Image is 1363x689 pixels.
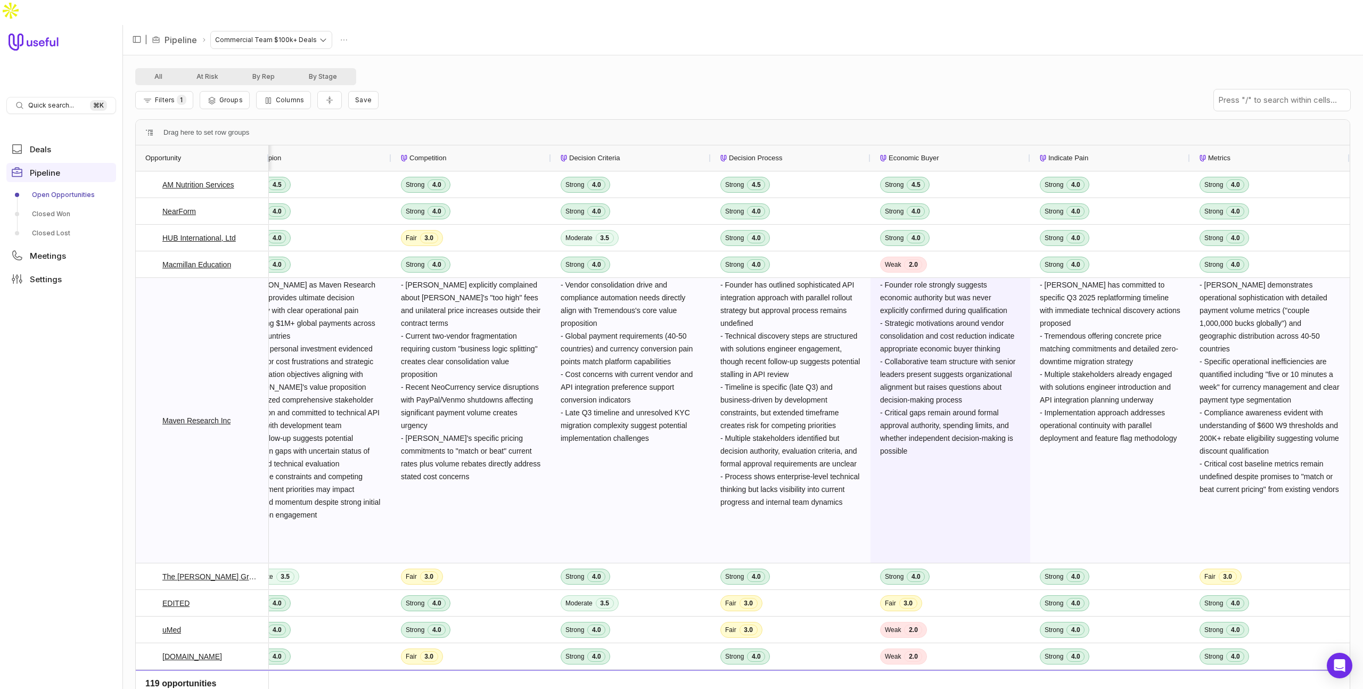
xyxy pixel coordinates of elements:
span: - [PERSON_NAME] has committed to specific Q3 2025 replatforming timeline with immediate technical... [1040,281,1183,442]
span: 4.0 [268,598,286,609]
span: Fair [725,599,736,608]
span: Strong [725,572,744,581]
span: Meetings [30,252,66,260]
a: NearForm [162,205,196,218]
a: Macmillan Education [162,258,231,271]
input: Press "/" to search within cells... [1214,89,1350,111]
span: Moderate [565,234,593,242]
span: 2.0 [904,678,922,688]
a: [DOMAIN_NAME] [162,650,222,663]
a: Maven Research Inc [162,414,231,427]
span: 4.0 [747,233,765,243]
span: Strong [1045,599,1063,608]
span: - Vendor consolidation drive and compliance automation needs directly align with Tremendous's cor... [561,281,695,442]
span: Deals [30,145,51,153]
span: 4.0 [587,651,605,662]
span: Strong [1204,652,1223,661]
span: - Founder role strongly suggests economic authority but was never explicitly confirmed during qua... [880,281,1017,455]
button: Filter Pipeline [135,91,193,109]
span: 4.0 [268,233,286,243]
span: Strong [1045,181,1063,189]
span: Strong [1204,207,1223,216]
span: Strong [885,572,904,581]
div: Indicate Pain [1040,145,1180,171]
span: Strong [1045,260,1063,269]
button: By Rep [235,70,292,83]
span: Strong [1204,679,1223,687]
span: Strong [1045,679,1063,687]
a: Closed Lost [6,225,116,242]
div: Open Intercom Messenger [1327,653,1352,678]
span: Competition [409,152,446,165]
span: 4.0 [428,625,446,635]
a: The [PERSON_NAME] Group [162,570,259,583]
span: 4.0 [1226,233,1244,243]
a: EDITED [162,597,190,610]
span: 3.0 [740,625,758,635]
span: Decision Process [729,152,782,165]
span: 3.0 [420,571,438,582]
span: 4.0 [1226,625,1244,635]
button: By Stage [292,70,354,83]
span: Strong [565,626,584,634]
div: Decision Criteria [561,145,701,171]
span: 4.0 [428,179,446,190]
span: Strong [565,679,584,687]
span: Columns [276,96,304,104]
span: 4.0 [1066,206,1085,217]
kbd: ⌘ K [90,100,107,111]
span: Fair [725,626,736,634]
span: 4.0 [1066,179,1085,190]
span: 4.0 [1226,598,1244,609]
span: 4.0 [747,259,765,270]
span: Strong [885,234,904,242]
span: 4.0 [1066,598,1085,609]
button: At Risk [179,70,235,83]
span: 4.0 [268,206,286,217]
span: - Founder has outlined sophisticated API integration approach with parallel rollout strategy but ... [720,281,862,506]
span: 4.0 [428,259,446,270]
span: Opportunity [145,152,181,165]
div: Metrics [1200,145,1340,171]
a: Pipeline [6,163,116,182]
span: 3.5 [596,598,614,609]
span: Strong [725,652,744,661]
span: Strong [565,260,584,269]
a: HUB International, Ltd [162,232,236,244]
span: Save [355,96,372,104]
span: Strong [565,572,584,581]
span: 3.0 [740,598,758,609]
span: 2.0 [904,651,922,662]
span: Strong [1045,207,1063,216]
span: 4.0 [428,598,446,609]
span: 4.0 [428,206,446,217]
span: Strong [1045,572,1063,581]
span: Strong [1204,260,1223,269]
span: Strong [406,679,424,687]
span: 4.0 [1066,651,1085,662]
span: Fair [406,652,417,661]
span: Strong [885,207,904,216]
span: Strong [1045,626,1063,634]
span: 4.0 [1066,625,1085,635]
span: 4.0 [587,571,605,582]
span: Strong [1204,181,1223,189]
span: 4.5 [907,179,925,190]
span: 4.0 [1226,179,1244,190]
span: 4.0 [1226,651,1244,662]
span: 4.0 [907,233,925,243]
span: - [PERSON_NAME] demonstrates operational sophistication with detailed payment volume metrics ("co... [1200,281,1341,494]
span: Strong [885,181,904,189]
span: 4.0 [1226,678,1244,688]
span: Strong [406,181,424,189]
span: 4.5 [747,179,765,190]
span: Moderate [565,599,593,608]
span: 3.5 [596,233,614,243]
span: 4.0 [587,179,605,190]
span: 4.0 [1066,571,1085,582]
span: 3.0 [1219,571,1237,582]
span: 4.0 [747,678,765,688]
a: Deals [6,140,116,159]
span: Strong [1045,652,1063,661]
span: 1 [177,95,186,105]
